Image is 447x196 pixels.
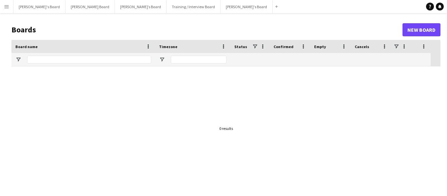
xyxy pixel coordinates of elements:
input: Board name Filter Input [27,56,151,63]
button: [PERSON_NAME] Board [65,0,115,13]
span: Timezone [159,44,177,49]
span: Cancels [355,44,369,49]
button: [PERSON_NAME]'s Board [13,0,65,13]
span: Empty [314,44,326,49]
button: Training / Interview Board [167,0,221,13]
div: 0 results [219,126,233,131]
span: Status [234,44,247,49]
input: Timezone Filter Input [171,56,226,63]
button: Open Filter Menu [15,57,21,62]
span: Board name [15,44,38,49]
a: New Board [402,23,440,36]
button: [PERSON_NAME]'s Board [221,0,273,13]
h1: Boards [11,25,402,35]
button: [PERSON_NAME]’s Board [115,0,167,13]
button: Open Filter Menu [159,57,165,62]
span: Confirmed [274,44,294,49]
